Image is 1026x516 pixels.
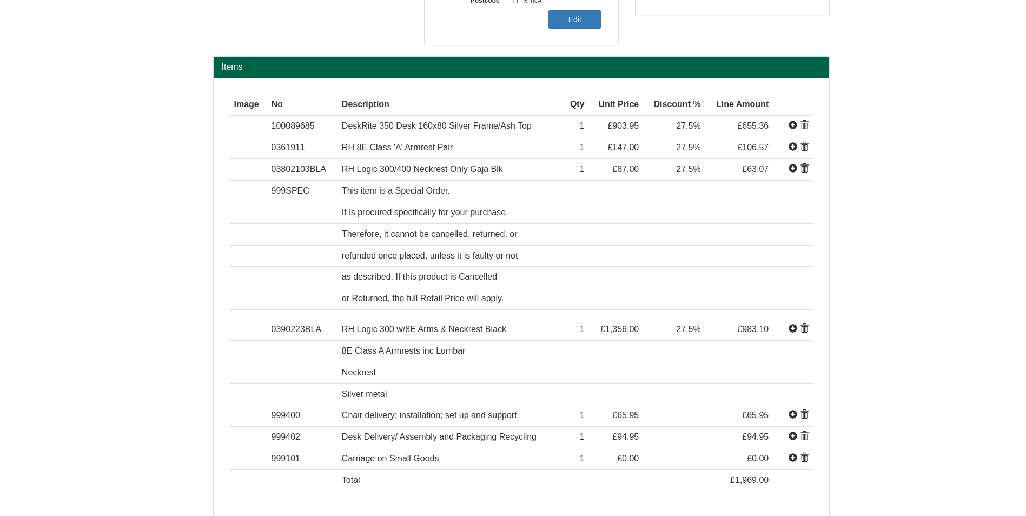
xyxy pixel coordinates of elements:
th: No [267,94,337,116]
span: £655.36 [737,121,769,130]
span: Chair delivery; installation; set up and support [342,411,517,420]
td: 999SPEC [267,181,337,202]
td: Total [337,469,563,491]
span: 27.5% [676,325,700,334]
span: Silver metal [342,389,387,399]
span: £1,356.00 [600,325,639,334]
td: 999101 [267,448,337,470]
span: This item is a Special Order. [342,186,450,195]
span: RH 8E Class 'A' Armrest Pair [342,143,453,152]
span: £94.95 [742,432,769,441]
span: 1 [580,432,585,441]
span: 27.5% [676,164,700,174]
span: 27.5% [676,121,700,130]
span: £1,969.00 [730,475,769,485]
td: 0390223BLA [267,319,337,341]
span: DeskRite 350 Desk 160x80 Silver Frame/Ash Top [342,121,532,130]
th: Discount % [643,94,705,116]
td: 999400 [267,405,337,427]
span: 1 [580,164,585,174]
span: 8E Class A Armrests inc Lumbar [342,346,466,355]
span: as described. If this product is Cancelled [342,272,497,281]
td: 999402 [267,427,337,448]
span: 1 [580,454,585,463]
span: £106.57 [737,143,769,152]
td: 0361911 [267,137,337,159]
span: £0.00 [747,454,769,463]
h2: Items [222,62,821,72]
th: Qty [563,94,588,116]
span: £903.95 [607,121,639,130]
span: RH Logic 300 w/8E Arms & Neckrest Black [342,325,506,334]
td: 100089685 [267,115,337,137]
span: £87.00 [612,164,639,174]
span: 1 [580,411,585,420]
span: £65.95 [612,411,639,420]
span: £147.00 [607,143,639,152]
span: Desk Delivery/ Assembly and Packaging Recycling [342,432,537,441]
span: £94.95 [612,432,639,441]
span: It is procured specifically for your purchase. [342,208,508,217]
span: £0.00 [617,454,639,463]
span: RH Logic 300/400 Neckrest Only Gaja Blk [342,164,503,174]
span: £63.07 [742,164,769,174]
span: or Returned, the full Retail Price will apply. [342,294,504,303]
span: £983.10 [737,325,769,334]
th: Line Amount [705,94,773,116]
span: Carriage on Small Goods [342,454,439,463]
span: 1 [580,121,585,130]
td: 03802103BLA [267,159,337,181]
span: 27.5% [676,143,700,152]
span: £65.95 [742,411,769,420]
span: Neckrest [342,368,376,377]
span: Therefore, it cannot be cancelled, returned, or [342,229,518,239]
span: 1 [580,325,585,334]
th: Description [337,94,563,116]
span: 1 [580,143,585,152]
span: refunded once placed, unless it is faulty or not [342,251,518,260]
a: Edit [548,10,601,29]
th: Unit Price [589,94,644,116]
th: Image [230,94,267,116]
